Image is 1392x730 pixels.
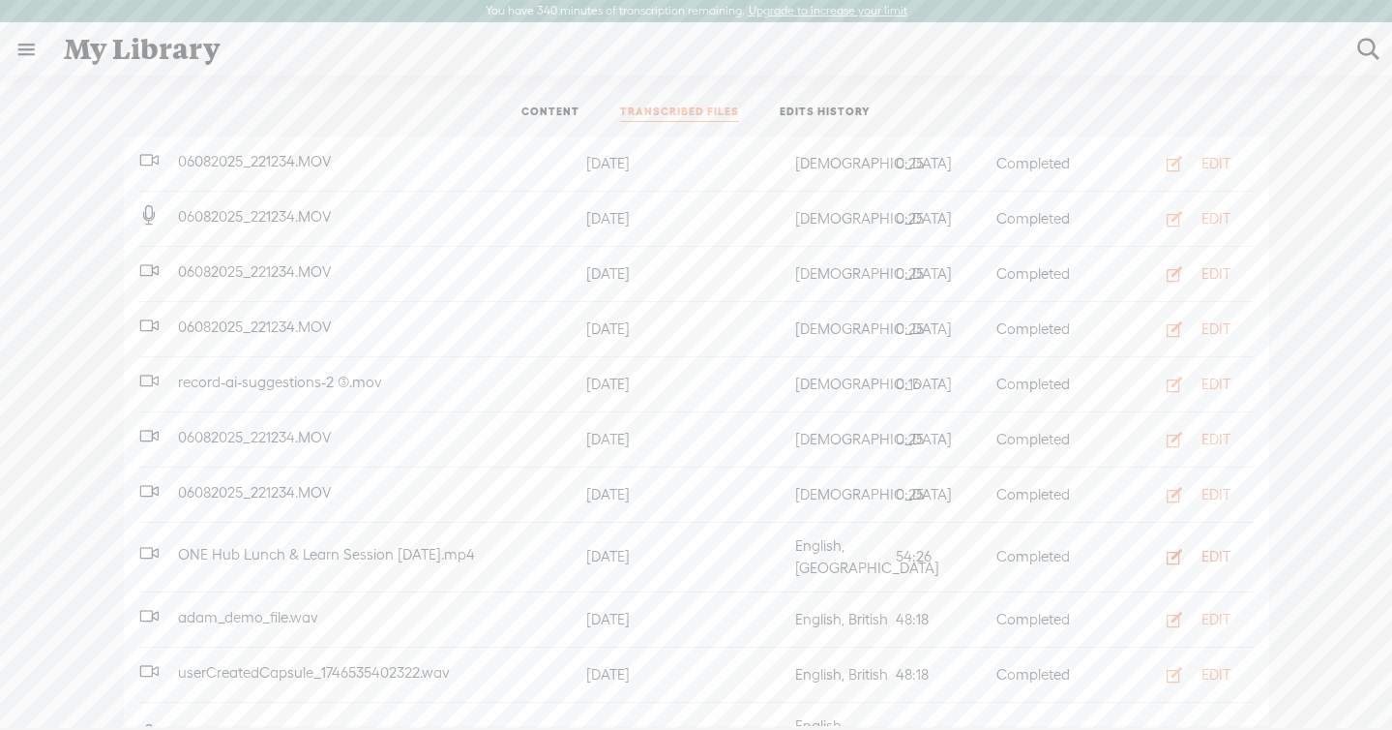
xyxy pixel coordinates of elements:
[892,207,992,230] div: 0:25
[1140,369,1246,400] button: EDIT
[992,207,1093,230] div: Completed
[582,663,791,686] div: [DATE]
[992,483,1093,506] div: Completed
[521,105,579,122] a: CONTENT
[174,263,335,280] span: 06082025_221234.MOV
[174,484,335,501] span: 06082025_221234.MOV
[582,318,791,341] div: [DATE]
[174,208,335,225] span: 06082025_221234.MOV
[1140,479,1246,510] button: EDIT
[1140,424,1246,455] button: EDIT
[791,207,892,230] div: [DEMOGRAPHIC_DATA]
[992,608,1093,631] div: Completed
[791,262,892,286] div: [DEMOGRAPHIC_DATA]
[174,664,454,681] span: userCreatedCapsule_1746535402322.wav
[992,428,1093,451] div: Completed
[174,153,335,169] span: 06082025_221234.MOV
[892,545,992,568] div: 54:26
[992,318,1093,341] div: Completed
[174,546,479,563] span: ONE Hub Lunch & Learn Session [DATE].mp4
[620,105,739,122] a: TRANSCRIBED FILES
[582,373,791,396] div: [DATE]
[780,105,871,122] a: EDITS HISTORY
[582,428,791,451] div: [DATE]
[1201,430,1230,449] div: EDIT
[1140,314,1246,345] button: EDIT
[892,318,992,341] div: 0:25
[892,608,992,631] div: 48:18
[892,663,992,686] div: 48:18
[749,4,907,19] label: Upgrade to increase your limit
[1201,485,1230,504] div: EDIT
[791,373,892,396] div: [DEMOGRAPHIC_DATA]
[1140,203,1246,234] button: EDIT
[1201,209,1230,228] div: EDIT
[791,152,892,175] div: [DEMOGRAPHIC_DATA]
[1201,610,1230,629] div: EDIT
[582,152,791,175] div: [DATE]
[992,152,1093,175] div: Completed
[1140,259,1246,289] button: EDIT
[892,483,992,506] div: 0:25
[791,483,892,506] div: [DEMOGRAPHIC_DATA]
[582,207,791,230] div: [DATE]
[791,428,892,451] div: [DEMOGRAPHIC_DATA]
[892,373,992,396] div: 0:16
[791,663,892,686] div: English, British
[174,374,386,390] span: record-ai-suggestions-2 (3).mov
[791,534,892,580] div: English, [GEOGRAPHIC_DATA]
[50,24,1344,75] div: My Library
[582,483,791,506] div: [DATE]
[1140,541,1246,572] button: EDIT
[791,608,892,631] div: English, British
[1201,319,1230,339] div: EDIT
[992,545,1093,568] div: Completed
[992,373,1093,396] div: Completed
[892,428,992,451] div: 0:25
[1201,375,1230,394] div: EDIT
[582,262,791,286] div: [DATE]
[1140,659,1246,690] button: EDIT
[1201,264,1230,284] div: EDIT
[791,318,892,341] div: [DEMOGRAPHIC_DATA]
[892,152,992,175] div: 0:25
[1201,547,1230,566] div: EDIT
[174,609,322,625] span: adam_demo_file.wav
[486,4,745,19] label: You have 340 minutes of transcription remaining.
[1201,665,1230,684] div: EDIT
[992,663,1093,686] div: Completed
[1201,154,1230,173] div: EDIT
[1140,148,1246,179] button: EDIT
[892,262,992,286] div: 0:25
[992,262,1093,286] div: Completed
[174,319,335,335] span: 06082025_221234.MOV
[582,608,791,631] div: [DATE]
[174,429,335,445] span: 06082025_221234.MOV
[1140,604,1246,635] button: EDIT
[582,545,791,568] div: [DATE]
